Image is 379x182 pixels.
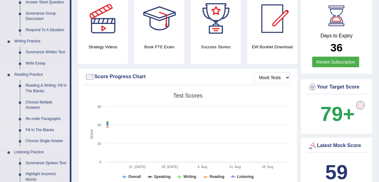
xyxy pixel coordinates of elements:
a: Reading Practice [12,69,70,80]
tspan: 4. Aug [198,165,207,169]
tspan: Speaking [154,175,170,179]
tspan: Listening [237,175,254,179]
tspan: 18. Aug [262,165,273,169]
div: Your Target Score [308,83,366,92]
tspan: Reading [210,175,224,179]
a: Renew Subscription [312,57,359,67]
div: Latest Mock Score [308,141,366,151]
a: Summarize Spoken Text [23,158,70,169]
tspan: Overall [128,175,141,179]
a: Writing Practice [12,36,70,47]
b: 36 [331,41,343,54]
a: Fill In The Blanks [23,125,70,136]
a: Choose Single Answer [23,136,70,147]
text: 30 [98,142,101,146]
tspan: Writing [184,175,196,179]
h4: Success Stories [191,44,241,50]
h4: EW Booklet Download [247,44,297,50]
text: 0 [99,160,101,164]
a: Re-order Paragraphs [23,113,70,125]
text: 60 [98,123,101,127]
b: 79+ [320,103,355,125]
a: Choose Multiple Answers [23,97,70,113]
tspan: 21. [DATE] [129,165,146,169]
tspan: Test scores [173,93,203,99]
h4: Strategy Videos [78,44,128,50]
a: Summarize Written Text [23,47,70,58]
h4: Days to Expiry [308,33,366,39]
a: Write Essay [23,58,70,69]
tspan: Score [90,129,94,139]
h4: Book PTE Exam [134,44,185,50]
tspan: 28. [DATE] [162,165,178,169]
text: 90 [98,105,101,108]
a: Reading & Writing: Fill In The Blanks [23,80,70,97]
a: Respond To A Situation [23,25,70,36]
div: Score Progress Chart [85,72,290,82]
tspan: 11. Aug [229,165,241,169]
a: Listening Practice [12,147,70,158]
a: Summarize Group Discussion [23,8,70,25]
